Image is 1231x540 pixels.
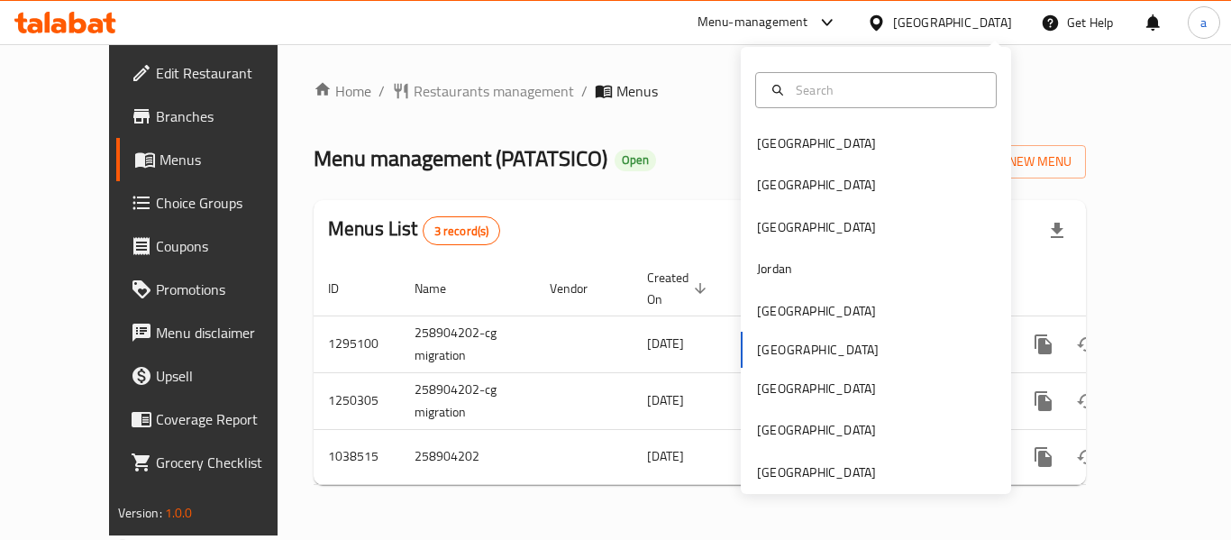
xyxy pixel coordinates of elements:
div: [GEOGRAPHIC_DATA] [757,301,876,321]
a: Home [314,80,371,102]
button: more [1022,323,1065,366]
a: Menus [116,138,315,181]
li: / [581,80,588,102]
span: Menu management ( PATATSICO ) [314,138,607,178]
span: Vendor [550,278,611,299]
div: [GEOGRAPHIC_DATA] [757,133,876,153]
span: [DATE] [647,444,684,468]
a: Branches [116,95,315,138]
nav: breadcrumb [314,80,1086,102]
input: Search [789,80,985,100]
a: Grocery Checklist [116,441,315,484]
span: Choice Groups [156,192,300,214]
span: Menus [160,149,300,170]
td: 1038515 [314,429,400,484]
span: Open [615,152,656,168]
a: Promotions [116,268,315,311]
span: 1.0.0 [165,501,193,525]
span: Menus [616,80,658,102]
span: Name [415,278,470,299]
span: Coupons [156,235,300,257]
span: Version: [118,501,162,525]
a: Menu disclaimer [116,311,315,354]
td: 258904202-cg migration [400,316,535,372]
td: 1250305 [314,372,400,429]
span: Grocery Checklist [156,452,300,473]
button: Change Status [1065,435,1108,479]
div: Open [615,150,656,171]
span: [DATE] [647,332,684,355]
div: [GEOGRAPHIC_DATA] [757,420,876,440]
button: more [1022,380,1065,423]
a: Coverage Report [116,398,315,441]
div: [GEOGRAPHIC_DATA] [893,13,1012,32]
div: Total records count [423,216,501,245]
a: Upsell [116,354,315,398]
div: [GEOGRAPHIC_DATA] [757,175,876,195]
span: Add New Menu [961,151,1071,173]
div: [GEOGRAPHIC_DATA] [757,217,876,237]
span: Upsell [156,365,300,387]
td: 1295100 [314,316,400,372]
span: Coverage Report [156,408,300,430]
button: Change Status [1065,380,1108,423]
span: Edit Restaurant [156,62,300,84]
button: Add New Menu [946,145,1086,178]
h2: Menus List [328,215,500,245]
div: Menu-management [698,12,808,33]
a: Choice Groups [116,181,315,224]
div: [GEOGRAPHIC_DATA] [757,379,876,398]
a: Coupons [116,224,315,268]
li: / [378,80,385,102]
button: more [1022,435,1065,479]
span: Created On [647,267,712,310]
td: 258904202 [400,429,535,484]
span: 3 record(s) [424,223,500,240]
a: Edit Restaurant [116,51,315,95]
span: a [1200,13,1207,32]
span: [DATE] [647,389,684,412]
span: ID [328,278,362,299]
button: Change Status [1065,323,1108,366]
span: Restaurants management [414,80,574,102]
div: Jordan [757,259,792,279]
td: 258904202-cg migration [400,372,535,429]
a: Restaurants management [392,80,574,102]
span: Menu disclaimer [156,322,300,343]
span: Branches [156,105,300,127]
div: Export file [1035,209,1079,252]
div: [GEOGRAPHIC_DATA] [757,462,876,482]
span: Promotions [156,279,300,300]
